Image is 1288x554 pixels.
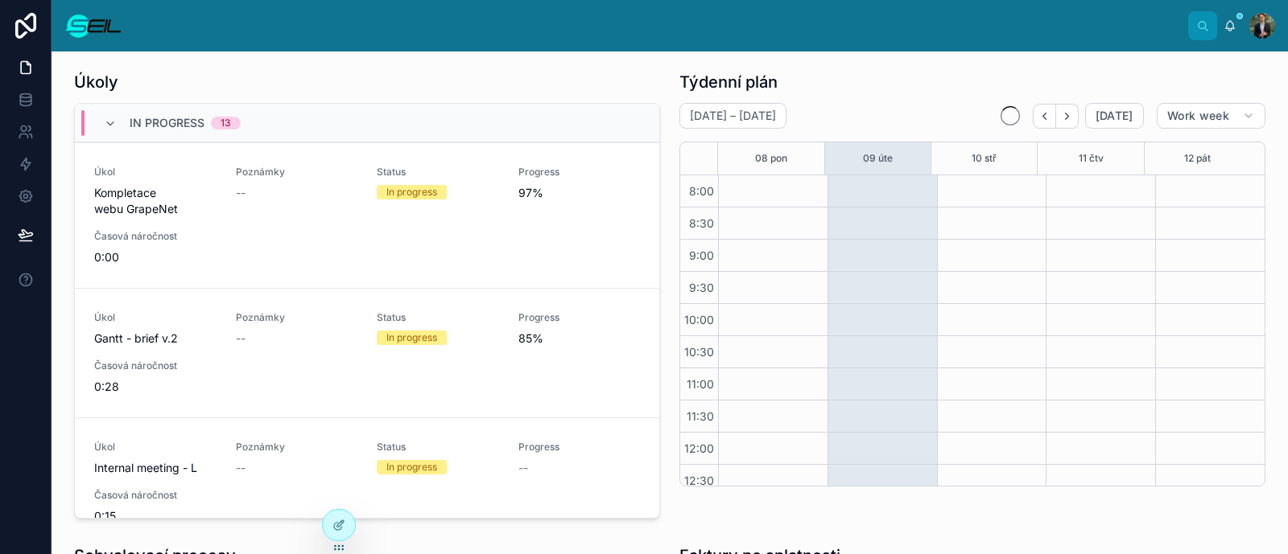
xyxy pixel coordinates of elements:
span: -- [236,185,246,201]
span: Úkol [94,166,217,179]
span: Status [377,311,499,324]
h1: Úkoly [74,71,118,93]
span: Progress [518,166,641,179]
span: Gantt - brief v.2 [94,330,217,347]
span: -- [236,460,246,476]
button: Work week [1157,103,1265,129]
span: Časová náročnost [94,230,217,243]
span: 11:30 [683,409,718,423]
span: Kompletace webu GrapeNet [94,185,217,217]
div: In progress [386,460,437,474]
h1: Týdenní plán [679,71,778,93]
button: 08 pon [755,142,787,174]
span: In progress [130,115,204,131]
span: Úkol [94,311,217,324]
button: 10 stř [972,142,997,174]
button: 12 pát [1184,142,1211,174]
span: Status [377,441,499,453]
span: 97% [518,185,641,201]
span: 10:30 [680,345,718,359]
a: ÚkolInternal meeting - LPoznámky--StatusIn progressProgress--Časová náročnost0:15 [75,417,659,547]
span: Internal meeting - L [94,460,217,476]
button: Back [1033,104,1056,129]
span: 0:15 [94,508,217,524]
span: Progress [518,441,641,453]
a: ÚkolGantt - brief v.2Poznámky--StatusIn progressProgress85%Časová náročnost0:28 [75,288,659,417]
span: Work week [1167,109,1229,123]
h2: [DATE] – [DATE] [690,108,776,124]
div: In progress [386,330,437,345]
span: Úkol [94,441,217,453]
span: Časová náročnost [94,489,217,502]
span: Poznámky [236,311,358,324]
button: 11 čtv [1079,142,1104,174]
span: 0:28 [94,379,217,395]
span: -- [518,460,528,476]
button: [DATE] [1085,103,1144,129]
span: 9:00 [685,248,718,262]
span: 0:00 [94,249,217,265]
span: [DATE] [1096,109,1133,123]
span: 10:00 [680,313,718,326]
span: Časová náročnost [94,359,217,372]
span: 12:30 [680,474,718,487]
span: 8:00 [685,184,718,198]
div: In progress [386,185,437,199]
span: 11:00 [683,377,718,391]
span: 12:00 [680,441,718,455]
span: Poznámky [236,441,358,453]
span: 85% [518,330,641,347]
span: 8:30 [685,216,718,230]
div: scrollable content [135,23,1188,29]
span: Progress [518,311,641,324]
button: 09 úte [863,142,893,174]
span: Status [377,166,499,179]
a: ÚkolKompletace webu GrapeNetPoznámky--StatusIn progressProgress97%Časová náročnost0:00 [75,142,659,288]
span: -- [236,330,246,347]
span: 9:30 [685,281,718,294]
button: Next [1056,104,1079,129]
div: 13 [221,117,231,129]
span: Poznámky [236,166,358,179]
img: App logo [64,13,122,39]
